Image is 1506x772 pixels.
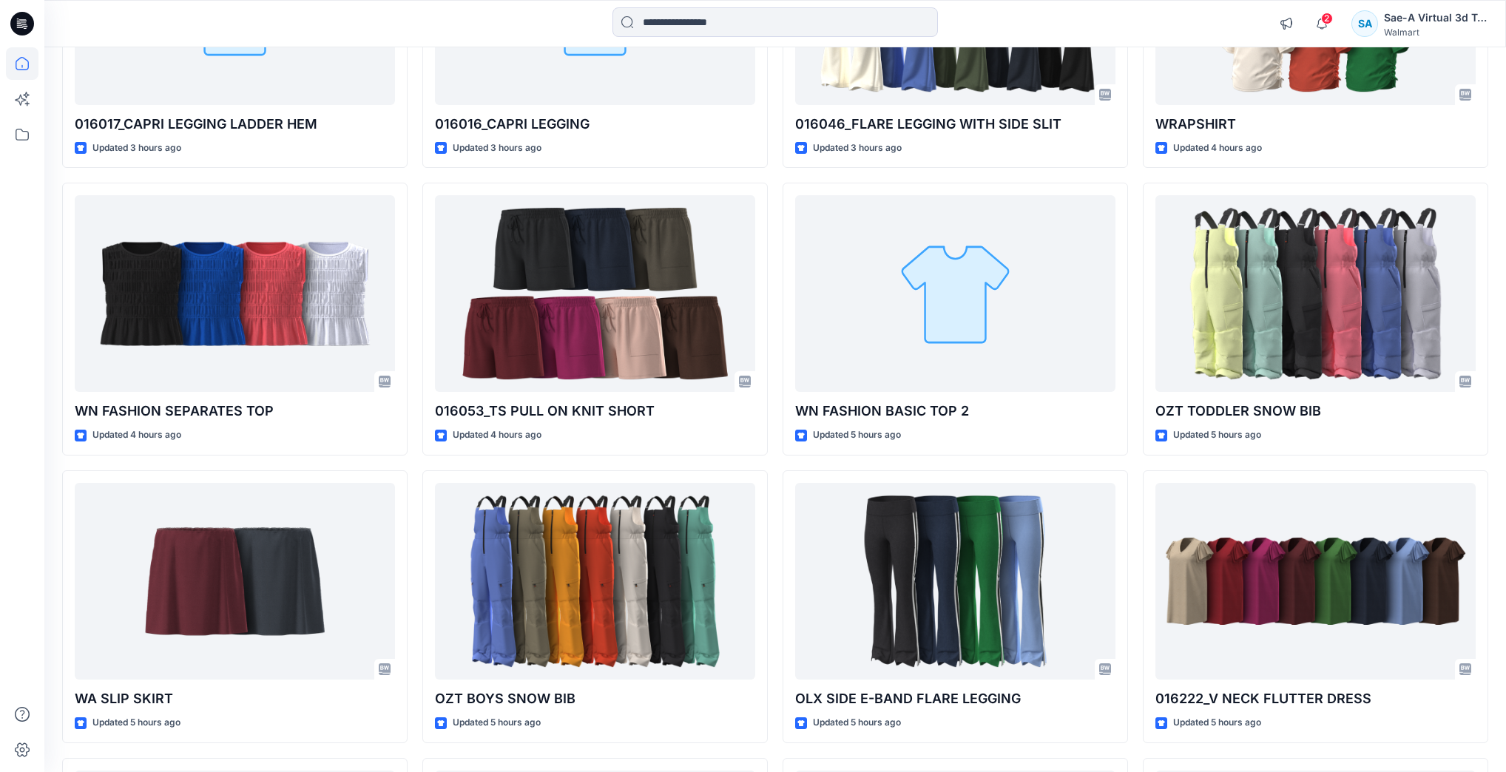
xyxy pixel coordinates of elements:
[1321,13,1333,24] span: 2
[1384,9,1488,27] div: Sae-A Virtual 3d Team
[75,114,395,135] p: 016017_CAPRI LEGGING LADDER HEM
[75,195,395,392] a: WN FASHION SEPARATES TOP
[453,715,541,731] p: Updated 5 hours ago
[1155,114,1476,135] p: WRAPSHIRT
[1155,688,1476,709] p: 016222_V NECK FLUTTER DRESS
[453,427,541,443] p: Updated 4 hours ago
[435,688,755,709] p: OZT BOYS SNOW BIB
[75,401,395,421] p: WN FASHION SEPARATES TOP
[1155,401,1476,421] p: OZT TODDLER SNOW BIB
[795,114,1115,135] p: 016046_FLARE LEGGING WITH SIDE SLIT
[1173,715,1261,731] p: Updated 5 hours ago
[1384,27,1488,38] div: Walmart
[795,483,1115,680] a: OLX SIDE E-BAND FLARE LEGGING
[795,688,1115,709] p: OLX SIDE E-BAND FLARE LEGGING
[1155,195,1476,392] a: OZT TODDLER SNOW BIB
[813,140,902,156] p: Updated 3 hours ago
[92,140,181,156] p: Updated 3 hours ago
[813,427,901,443] p: Updated 5 hours ago
[795,195,1115,392] a: WN FASHION BASIC TOP 2
[1155,483,1476,680] a: 016222_V NECK FLUTTER DRESS
[453,140,541,156] p: Updated 3 hours ago
[92,427,181,443] p: Updated 4 hours ago
[75,483,395,680] a: WA SLIP SKIRT
[435,483,755,680] a: OZT BOYS SNOW BIB
[813,715,901,731] p: Updated 5 hours ago
[795,401,1115,421] p: WN FASHION BASIC TOP 2
[1173,427,1261,443] p: Updated 5 hours ago
[75,688,395,709] p: WA SLIP SKIRT
[92,715,180,731] p: Updated 5 hours ago
[1173,140,1262,156] p: Updated 4 hours ago
[435,401,755,421] p: 016053_TS PULL ON KNIT SHORT
[435,114,755,135] p: 016016_CAPRI LEGGING
[1351,10,1378,37] div: SA
[435,195,755,392] a: 016053_TS PULL ON KNIT SHORT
